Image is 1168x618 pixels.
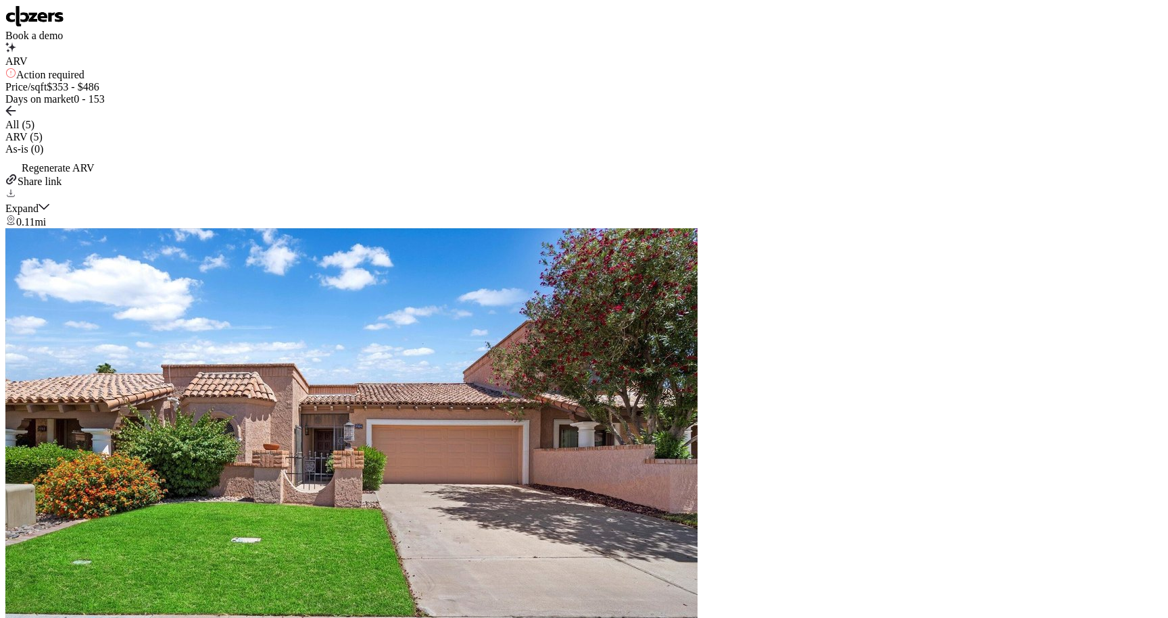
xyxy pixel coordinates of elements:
[16,216,46,228] span: 0.11mi
[22,162,95,174] span: Regenerate ARV
[5,131,43,143] span: ARV (5)
[18,176,62,187] span: Share link
[5,93,74,105] span: Days on market
[74,93,104,105] span: 0 - 153
[5,143,43,155] span: As-is (0)
[5,5,64,27] img: Logo
[5,55,28,67] span: ARV
[5,119,34,130] span: All (5)
[5,81,47,93] span: Price/sqft
[16,69,84,80] span: Action required
[47,81,99,93] span: $353 - $486
[5,30,63,41] span: Book a demo
[5,203,39,214] span: Expand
